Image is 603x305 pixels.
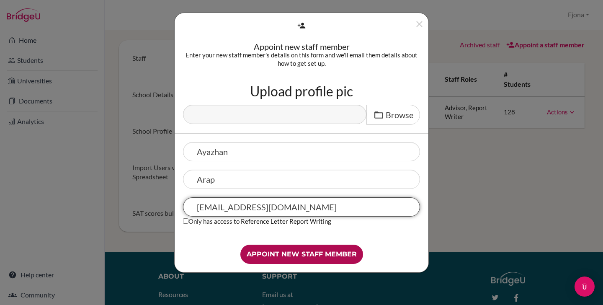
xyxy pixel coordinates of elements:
[183,42,420,51] div: Appoint new staff member
[386,110,413,120] span: Browse
[575,277,595,297] div: Open Intercom Messenger
[183,142,420,161] input: First name
[183,217,331,225] label: Only has access to Reference Letter Report Writing
[183,51,420,67] div: Enter your new staff member's details on this form and we'll email them details about how to get ...
[250,85,353,98] label: Upload profile pic
[240,245,363,264] input: Appoint new staff member
[183,218,188,224] input: Only has access to Reference Letter Report Writing
[183,197,420,217] input: Email
[183,170,420,189] input: Last name
[414,19,425,33] button: Close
